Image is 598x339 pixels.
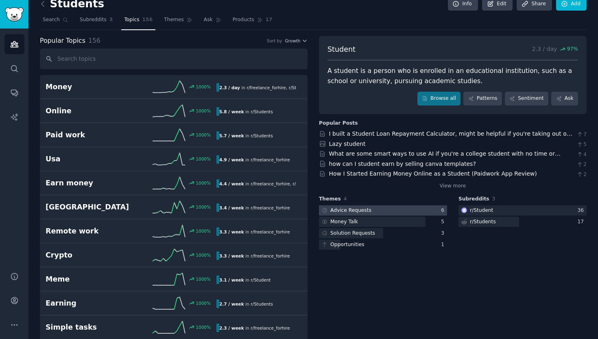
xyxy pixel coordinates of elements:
a: Paid work1000%5.7 / weekin r/Students [40,123,308,147]
h2: Meme [46,274,131,284]
a: How I Started Earning Money Online as a Student (Paidwork App Review) [329,170,537,177]
img: Student [461,207,467,213]
a: Remote work1000%3.3 / weekin r/freelance_forhire [40,219,308,243]
span: r/ Students [251,133,273,138]
span: 5 [576,141,587,148]
span: Topics [124,16,139,24]
h2: Money [46,82,131,92]
input: Search topics [40,48,308,69]
span: Student [327,44,356,55]
div: 1000 % [196,156,211,162]
span: Themes [319,196,341,203]
span: 97 % [567,46,578,53]
b: 4.9 / week [219,157,244,162]
span: r/ freelance_forhire [251,181,290,186]
span: Subreddits [458,196,489,203]
a: Browse all [417,92,461,106]
div: in [216,83,296,92]
a: I built a Student Loan Repayment Calculator, might be helpful if you're taking out or planning loans [329,130,572,145]
a: how can I student earn by selling canva templates? [329,161,476,167]
a: Themes [161,13,195,30]
a: Ask [551,92,578,106]
div: 17 [577,218,587,226]
span: Themes [164,16,184,24]
span: 7 [576,131,587,139]
a: Opportunities1 [319,240,447,250]
a: What are some smart ways to use AI if you're a college student with no time or money? [329,150,561,165]
b: 3.3 / week [219,253,244,258]
h2: Earning [46,298,131,308]
div: 36 [577,207,587,214]
span: 156 [88,37,100,44]
h2: Usa [46,154,131,164]
a: View more [440,183,466,190]
a: Online1000%5.8 / weekin r/Students [40,99,308,123]
div: in [216,203,293,212]
div: 3 [441,230,447,237]
span: r/ Student [251,277,271,282]
a: Ask [201,13,224,30]
span: r/ freelance_forhire [251,253,290,258]
a: Sentiment [505,92,548,106]
a: Products17 [230,13,275,30]
button: Growth [285,38,308,44]
a: Lazy student [329,141,366,147]
b: 3.3 / week [219,229,244,234]
div: in [216,131,276,140]
h2: Crypto [46,250,131,260]
div: 1000 % [196,324,211,330]
span: r/ Students [289,85,311,90]
h2: Remote work [46,226,131,236]
a: Meme1000%3.1 / weekin r/Student [40,267,308,291]
span: 2 [576,171,587,178]
div: 1000 % [196,228,211,234]
span: r/ freelance_forhire [251,205,290,210]
b: 5.8 / week [219,109,244,114]
h2: Paid work [46,130,131,140]
div: 1000 % [196,204,211,210]
span: Search [43,16,60,24]
b: 3.4 / week [219,205,244,210]
div: in [216,227,293,236]
span: 2 [576,161,587,168]
span: r/ freelance_forhire [251,326,290,330]
div: Popular Posts [319,120,358,127]
span: Subreddits [80,16,107,24]
a: Advice Requests6 [319,205,447,216]
b: 2.3 / day [219,85,240,90]
span: 4 [576,151,587,158]
div: in [216,179,296,188]
div: in [216,251,293,260]
b: 5.7 / week [219,133,244,138]
div: 1000 % [196,252,211,258]
div: Money Talk [330,218,358,226]
b: 4.4 / week [219,181,244,186]
div: 1000 % [196,84,211,90]
h2: Earn money [46,178,131,188]
span: 156 [142,16,153,24]
div: 1000 % [196,276,211,282]
a: r/Students17 [458,217,587,227]
a: Earn money1000%4.4 / weekin r/freelance_forhire,r/Students [40,171,308,195]
span: , [290,181,291,186]
a: Money1000%2.3 / dayin r/freelance_forhire,r/Students [40,75,308,99]
div: Advice Requests [330,207,371,214]
span: 3 [492,196,495,202]
span: r/ Students [293,181,315,186]
a: Earning1000%2.7 / weekin r/Students [40,291,308,315]
a: Studentr/Student36 [458,205,587,216]
a: Crypto1000%3.3 / weekin r/freelance_forhire [40,243,308,267]
span: 17 [266,16,273,24]
a: Solution Requests3 [319,228,447,238]
span: r/ freelance_forhire [247,85,286,90]
p: 2.3 / day [532,44,578,55]
span: r/ Students [251,302,273,306]
div: 1000 % [196,180,211,186]
div: in [216,275,273,284]
div: 5 [441,218,447,226]
a: [GEOGRAPHIC_DATA]1000%3.4 / weekin r/freelance_forhire [40,195,308,219]
div: 1000 % [196,300,211,306]
span: 3 [109,16,113,24]
a: Money Talk5 [319,217,447,227]
div: r/ Student [470,207,493,214]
